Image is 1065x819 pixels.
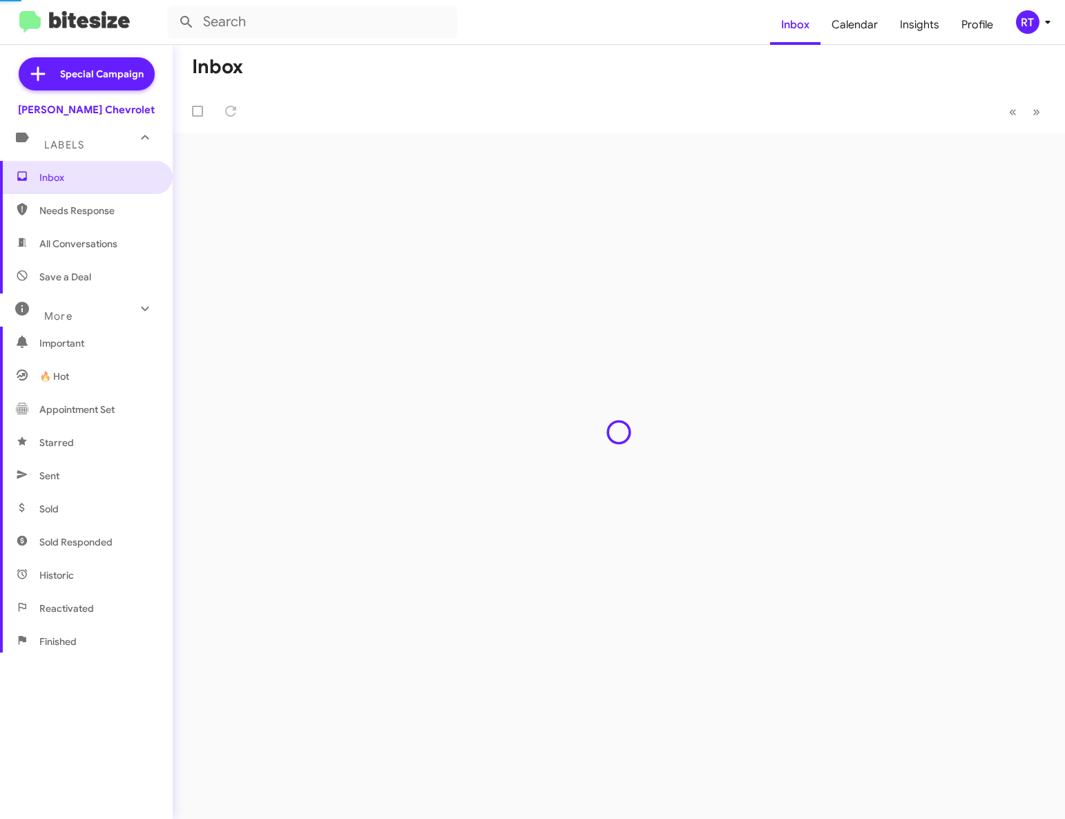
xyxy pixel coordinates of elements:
[167,6,457,39] input: Search
[39,336,157,350] span: Important
[39,535,113,549] span: Sold Responded
[1033,103,1040,120] span: »
[1001,97,1025,126] button: Previous
[39,568,74,582] span: Historic
[821,5,889,45] a: Calendar
[39,502,59,516] span: Sold
[1009,103,1017,120] span: «
[1001,97,1048,126] nav: Page navigation example
[19,57,155,90] a: Special Campaign
[39,469,59,483] span: Sent
[39,436,74,450] span: Starred
[44,139,84,151] span: Labels
[44,310,73,322] span: More
[39,204,157,218] span: Needs Response
[1024,97,1048,126] button: Next
[1016,10,1039,34] div: RT
[60,67,144,81] span: Special Campaign
[39,171,157,184] span: Inbox
[39,237,117,251] span: All Conversations
[39,369,69,383] span: 🔥 Hot
[889,5,950,45] a: Insights
[39,601,94,615] span: Reactivated
[770,5,821,45] a: Inbox
[39,635,77,648] span: Finished
[950,5,1004,45] a: Profile
[18,103,155,117] div: [PERSON_NAME] Chevrolet
[39,270,91,284] span: Save a Deal
[39,403,115,416] span: Appointment Set
[1004,10,1050,34] button: RT
[192,56,243,78] h1: Inbox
